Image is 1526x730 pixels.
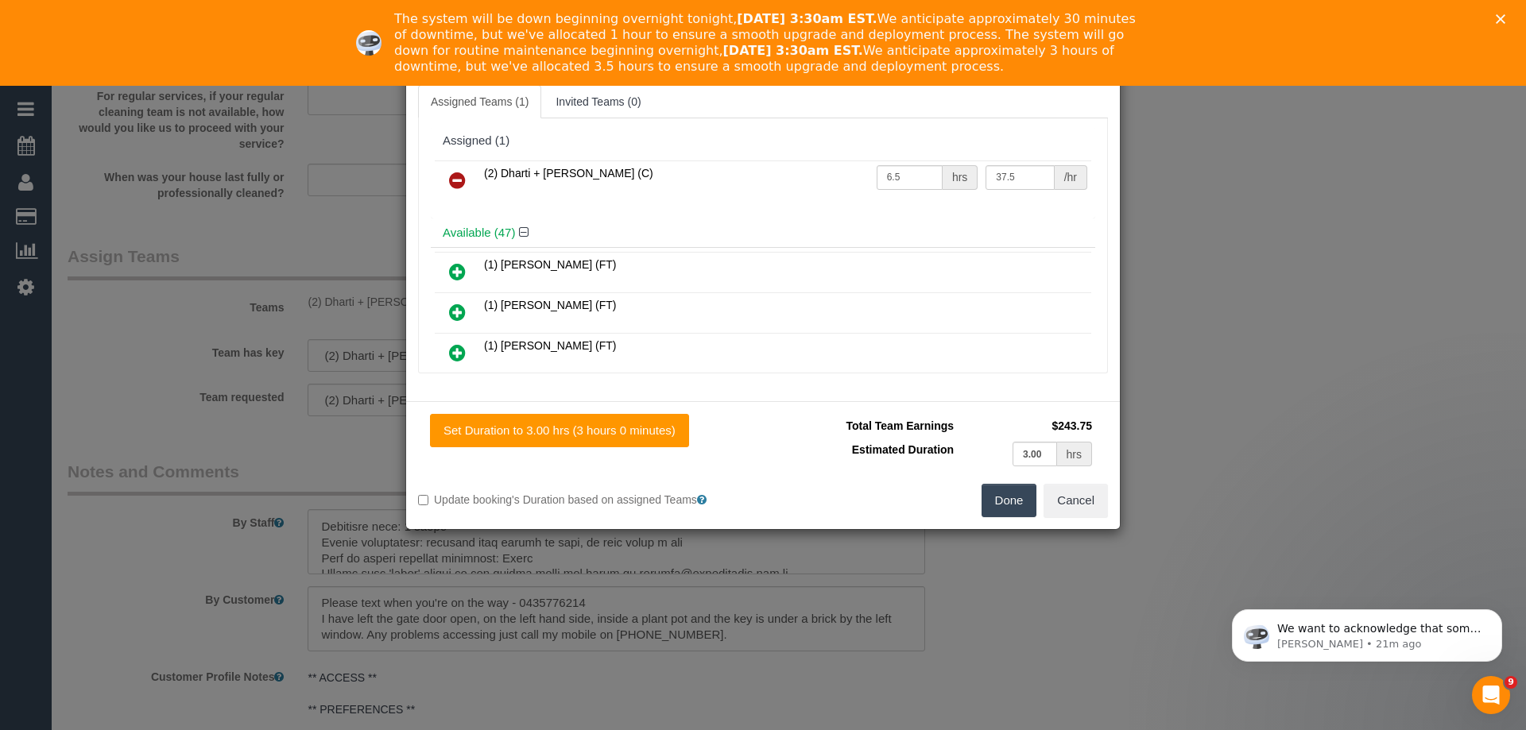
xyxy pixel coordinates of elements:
[484,339,616,352] span: (1) [PERSON_NAME] (FT)
[1472,676,1510,714] iframe: Intercom live chat
[1505,676,1517,689] span: 9
[430,414,689,447] button: Set Duration to 3.00 hrs (3 hours 0 minutes)
[982,484,1037,517] button: Done
[394,11,1144,75] div: The system will be down beginning overnight tonight, We anticipate approximately 30 minutes of do...
[1057,442,1092,466] div: hrs
[852,443,954,456] span: Estimated Duration
[958,414,1096,438] td: $243.75
[484,258,616,271] span: (1) [PERSON_NAME] (FT)
[737,11,877,26] b: [DATE] 3:30am EST.
[356,30,381,56] img: Profile image for Ellie
[443,134,1083,148] div: Assigned (1)
[723,43,863,58] b: [DATE] 3:30am EST.
[443,226,1083,240] h4: Available (47)
[1055,165,1087,190] div: /hr
[418,85,541,118] a: Assigned Teams (1)
[775,414,958,438] td: Total Team Earnings
[1044,484,1108,517] button: Cancel
[484,299,616,311] span: (1) [PERSON_NAME] (FT)
[943,165,978,190] div: hrs
[484,167,653,180] span: (2) Dharti + [PERSON_NAME] (C)
[543,85,653,118] a: Invited Teams (0)
[418,492,751,508] label: Update booking's Duration based on assigned Teams
[418,495,428,505] input: Update booking's Duration based on assigned Teams
[1208,576,1526,687] iframe: Intercom notifications message
[1496,14,1512,24] div: Close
